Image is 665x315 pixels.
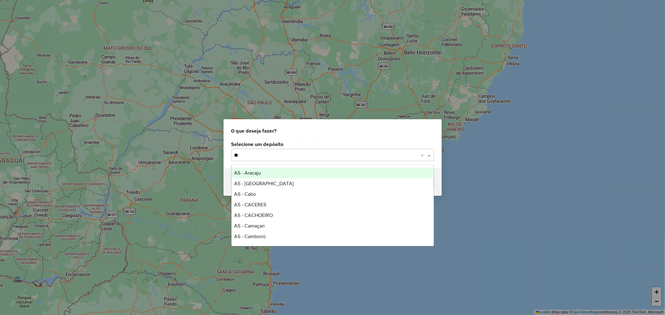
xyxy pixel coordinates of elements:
label: Selecione um depósito [231,140,434,148]
span: AS - Aracaju [234,170,261,176]
span: AS - Camboriú [234,234,266,239]
span: Clear all [421,151,426,159]
span: AS - CACERES [234,202,266,207]
span: AS - Camaçari [234,223,265,228]
span: AS - Cabo [234,191,256,197]
span: AS - CACHOEIRO [234,213,273,218]
span: AS - [GEOGRAPHIC_DATA] [234,181,294,186]
ng-dropdown-panel: Options list [231,164,434,246]
span: O que deseja fazer? [231,127,277,134]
